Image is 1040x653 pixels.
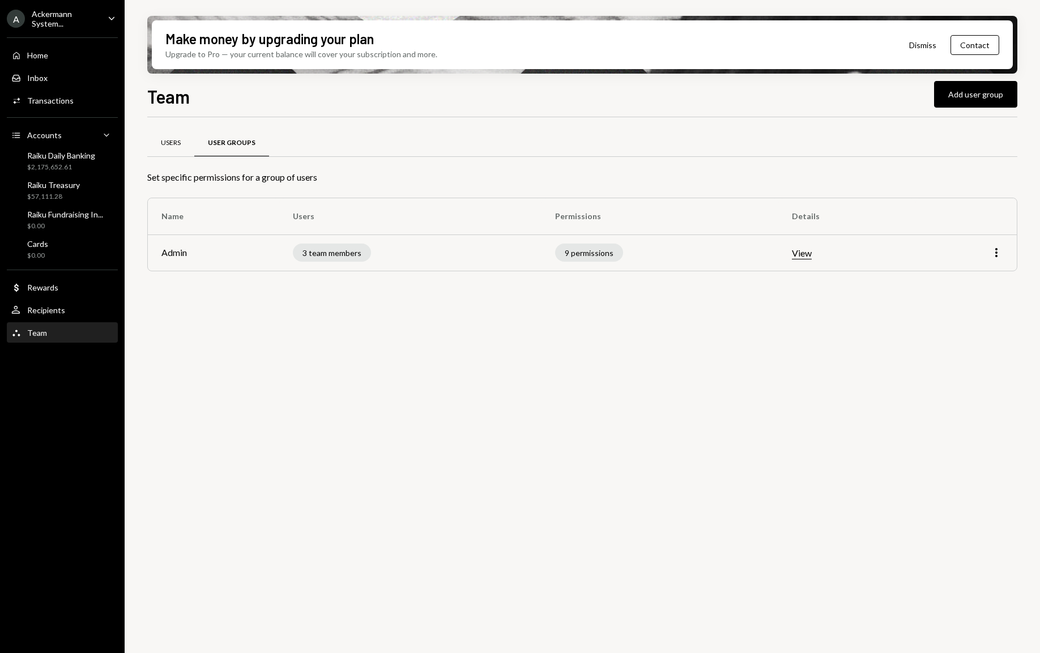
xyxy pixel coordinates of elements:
th: Permissions [542,198,778,234]
div: Rewards [27,283,58,292]
div: Users [161,138,181,148]
td: Admin [148,234,279,271]
button: Dismiss [895,32,951,58]
a: Raiku Fundraising In...$0.00 [7,206,118,233]
a: Cards$0.00 [7,236,118,263]
div: Ackermann System... [32,9,99,28]
a: Raiku Daily Banking$2,175,652.61 [7,147,118,174]
a: Recipients [7,300,118,320]
a: Accounts [7,125,118,145]
div: Raiku Treasury [27,180,80,190]
div: Raiku Daily Banking [27,151,95,160]
div: Upgrade to Pro — your current balance will cover your subscription and more. [165,48,437,60]
div: $0.00 [27,251,48,261]
button: Contact [951,35,999,55]
div: A [7,10,25,28]
a: Rewards [7,277,118,297]
a: Team [7,322,118,343]
div: $57,111.28 [27,192,80,202]
h1: Team [147,85,190,108]
a: Users [147,129,194,157]
div: $2,175,652.61 [27,163,95,172]
th: Name [148,198,279,234]
div: Accounts [27,130,62,140]
div: Transactions [27,96,74,105]
button: View [792,247,812,259]
a: Transactions [7,90,118,110]
div: Inbox [27,73,48,83]
div: User Groups [208,138,255,148]
a: Home [7,45,118,65]
div: 9 permissions [555,244,623,262]
div: Home [27,50,48,60]
div: Team [27,328,47,338]
div: 3 team members [293,244,371,262]
div: Raiku Fundraising In... [27,210,103,219]
div: $0.00 [27,221,103,231]
div: Set specific permissions for a group of users [147,170,1017,184]
button: Add user group [934,81,1017,108]
a: Raiku Treasury$57,111.28 [7,177,118,204]
div: Cards [27,239,48,249]
a: User Groups [194,129,269,157]
th: Details [778,198,915,234]
a: Inbox [7,67,118,88]
div: Make money by upgrading your plan [165,29,374,48]
div: Recipients [27,305,65,315]
th: Users [279,198,542,234]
